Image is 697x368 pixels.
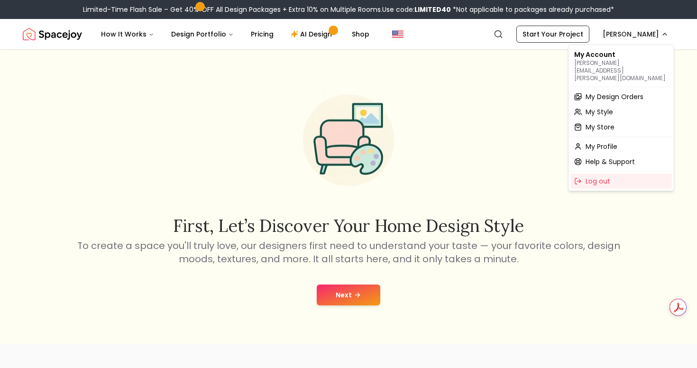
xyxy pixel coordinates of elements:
[586,107,613,117] span: My Style
[570,120,672,135] a: My Store
[568,45,674,191] div: [PERSON_NAME]
[586,176,610,186] span: Log out
[586,157,635,166] span: Help & Support
[570,104,672,120] a: My Style
[570,154,672,169] a: Help & Support
[586,142,617,151] span: My Profile
[586,92,643,101] span: My Design Orders
[570,89,672,104] a: My Design Orders
[574,59,668,82] p: [PERSON_NAME][EMAIL_ADDRESS][PERSON_NAME][DOMAIN_NAME]
[586,122,614,132] span: My Store
[570,139,672,154] a: My Profile
[570,47,672,85] div: My Account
